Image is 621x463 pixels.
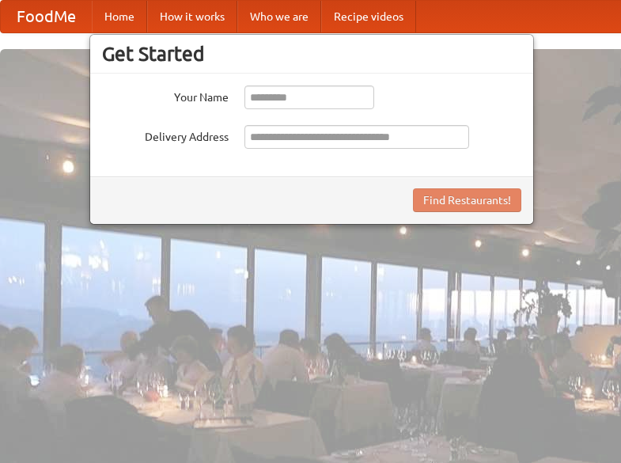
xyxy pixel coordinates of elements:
[102,125,229,145] label: Delivery Address
[413,188,521,212] button: Find Restaurants!
[321,1,416,32] a: Recipe videos
[102,42,521,66] h3: Get Started
[102,85,229,105] label: Your Name
[1,1,92,32] a: FoodMe
[92,1,147,32] a: Home
[237,1,321,32] a: Who we are
[147,1,237,32] a: How it works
